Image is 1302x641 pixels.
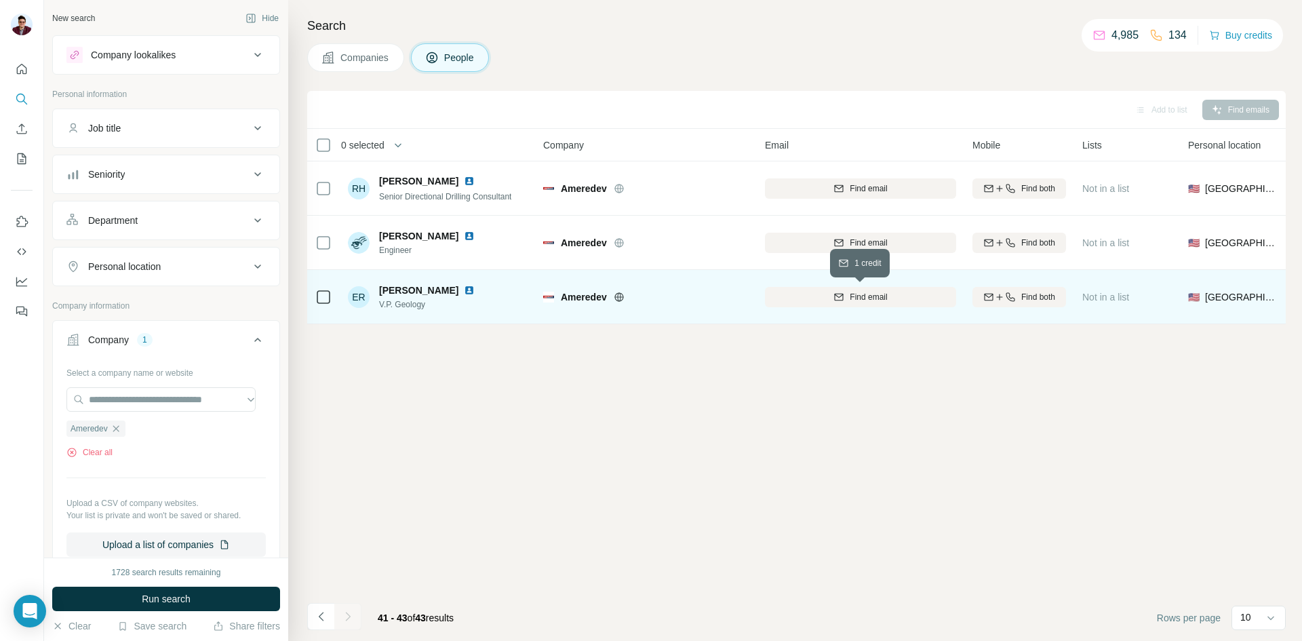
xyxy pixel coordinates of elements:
[378,613,408,623] span: 41 - 43
[379,298,491,311] span: V.P. Geology
[972,178,1066,199] button: Find both
[1082,237,1129,248] span: Not in a list
[1209,26,1272,45] button: Buy credits
[117,619,186,633] button: Save search
[379,244,491,256] span: Engineer
[53,250,279,283] button: Personal location
[561,182,607,195] span: Ameredev
[66,509,266,522] p: Your list is private and won't be saved or shared.
[66,362,266,379] div: Select a company name or website
[142,592,191,606] span: Run search
[408,613,416,623] span: of
[52,587,280,611] button: Run search
[1205,182,1278,195] span: [GEOGRAPHIC_DATA]
[88,168,125,181] div: Seniority
[543,292,554,303] img: Logo of Ameredev
[53,204,279,237] button: Department
[1168,27,1187,43] p: 134
[52,88,280,100] p: Personal information
[66,532,266,557] button: Upload a list of companies
[11,14,33,35] img: Avatar
[1021,182,1055,195] span: Find both
[1205,290,1278,304] span: [GEOGRAPHIC_DATA]
[1021,291,1055,303] span: Find both
[543,138,584,152] span: Company
[765,233,956,253] button: Find email
[972,233,1066,253] button: Find both
[11,299,33,324] button: Feedback
[88,121,121,135] div: Job title
[1240,610,1251,624] p: 10
[379,229,458,243] span: [PERSON_NAME]
[765,287,956,307] button: Find email
[1157,611,1221,625] span: Rows per page
[71,423,108,435] span: Ameredev
[464,176,475,187] img: LinkedIn logo
[1188,182,1200,195] span: 🇺🇸
[1188,290,1200,304] span: 🇺🇸
[53,112,279,144] button: Job title
[543,183,554,194] img: Logo of Ameredev
[850,237,887,249] span: Find email
[11,210,33,234] button: Use Surfe on LinkedIn
[348,286,370,308] div: ER
[52,300,280,312] p: Company information
[88,214,138,227] div: Department
[52,12,95,24] div: New search
[307,16,1286,35] h4: Search
[88,260,161,273] div: Personal location
[14,595,46,627] div: Open Intercom Messenger
[1188,138,1261,152] span: Personal location
[213,619,280,633] button: Share filters
[11,239,33,264] button: Use Surfe API
[972,287,1066,307] button: Find both
[52,619,91,633] button: Clear
[236,8,288,28] button: Hide
[53,158,279,191] button: Seniority
[1205,236,1278,250] span: [GEOGRAPHIC_DATA]
[66,497,266,509] p: Upload a CSV of company websites.
[765,138,789,152] span: Email
[11,117,33,141] button: Enrich CSV
[53,39,279,71] button: Company lookalikes
[1082,183,1129,194] span: Not in a list
[543,237,554,248] img: Logo of Ameredev
[464,285,475,296] img: LinkedIn logo
[561,290,607,304] span: Ameredev
[444,51,475,64] span: People
[415,613,426,623] span: 43
[91,48,176,62] div: Company lookalikes
[1111,27,1139,43] p: 4,985
[53,324,279,362] button: Company1
[850,182,887,195] span: Find email
[379,192,511,201] span: Senior Directional Drilling Consultant
[307,603,334,630] button: Navigate to previous page
[464,231,475,241] img: LinkedIn logo
[341,138,384,152] span: 0 selected
[11,147,33,171] button: My lists
[66,446,113,459] button: Clear all
[348,178,370,199] div: RH
[1082,292,1129,303] span: Not in a list
[379,284,458,297] span: [PERSON_NAME]
[112,566,221,579] div: 1728 search results remaining
[972,138,1000,152] span: Mobile
[765,178,956,199] button: Find email
[1021,237,1055,249] span: Find both
[11,87,33,111] button: Search
[850,291,887,303] span: Find email
[561,236,607,250] span: Ameredev
[340,51,390,64] span: Companies
[11,269,33,294] button: Dashboard
[348,232,370,254] img: Avatar
[379,174,458,188] span: [PERSON_NAME]
[1188,236,1200,250] span: 🇺🇸
[137,334,153,346] div: 1
[11,57,33,81] button: Quick start
[1082,138,1102,152] span: Lists
[88,333,129,347] div: Company
[378,613,454,623] span: results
